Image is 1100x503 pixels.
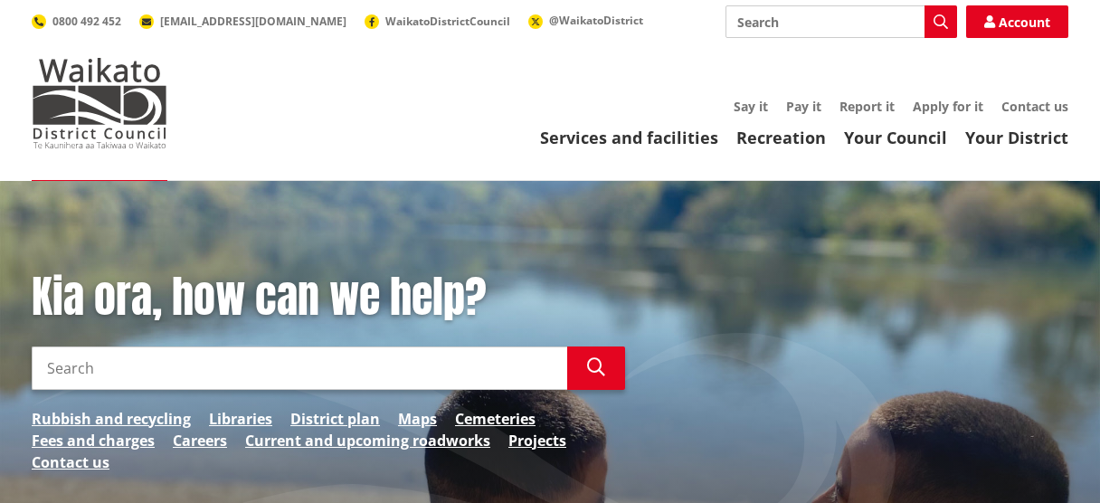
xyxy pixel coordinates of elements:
a: Careers [173,430,227,451]
a: Cemeteries [455,408,536,430]
a: Projects [508,430,566,451]
a: District plan [290,408,380,430]
a: Fees and charges [32,430,155,451]
input: Search input [32,346,567,390]
span: @WaikatoDistrict [549,13,643,28]
span: WaikatoDistrictCouncil [385,14,510,29]
a: 0800 492 452 [32,14,121,29]
a: Services and facilities [540,127,718,148]
a: Recreation [736,127,826,148]
a: Maps [398,408,437,430]
a: Your District [965,127,1068,148]
a: Account [966,5,1068,38]
a: Current and upcoming roadworks [245,430,490,451]
a: Rubbish and recycling [32,408,191,430]
a: Report it [839,98,895,115]
span: [EMAIL_ADDRESS][DOMAIN_NAME] [160,14,346,29]
a: Apply for it [913,98,983,115]
h1: Kia ora, how can we help? [32,271,625,324]
span: 0800 492 452 [52,14,121,29]
a: Libraries [209,408,272,430]
input: Search input [725,5,957,38]
a: Say it [734,98,768,115]
a: WaikatoDistrictCouncil [365,14,510,29]
a: @WaikatoDistrict [528,13,643,28]
a: Contact us [32,451,109,473]
a: [EMAIL_ADDRESS][DOMAIN_NAME] [139,14,346,29]
a: Your Council [844,127,947,148]
a: Contact us [1001,98,1068,115]
a: Pay it [786,98,821,115]
img: Waikato District Council - Te Kaunihera aa Takiwaa o Waikato [32,58,167,148]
